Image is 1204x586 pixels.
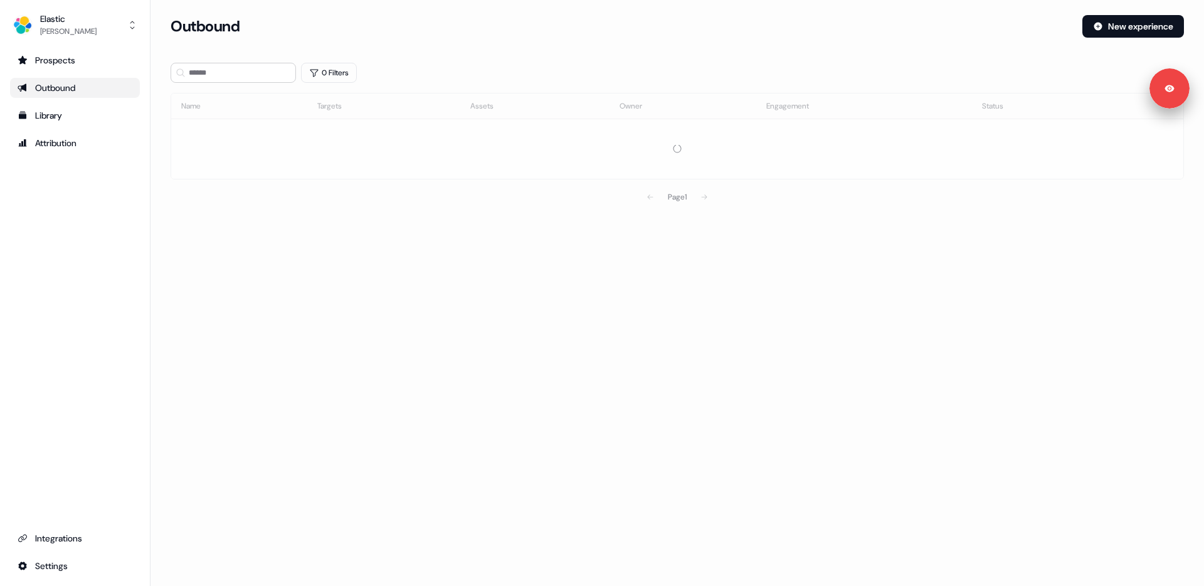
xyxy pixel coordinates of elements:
[171,17,240,36] h3: Outbound
[18,54,132,67] div: Prospects
[18,137,132,149] div: Attribution
[18,82,132,94] div: Outbound
[10,78,140,98] a: Go to outbound experience
[10,10,140,40] button: Elastic[PERSON_NAME]
[40,25,97,38] div: [PERSON_NAME]
[10,556,140,576] a: Go to integrations
[301,63,357,83] button: 0 Filters
[10,50,140,70] a: Go to prospects
[10,105,140,125] a: Go to templates
[40,13,97,25] div: Elastic
[10,133,140,153] a: Go to attribution
[18,532,132,545] div: Integrations
[10,528,140,548] a: Go to integrations
[18,109,132,122] div: Library
[1082,15,1184,38] button: New experience
[18,560,132,572] div: Settings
